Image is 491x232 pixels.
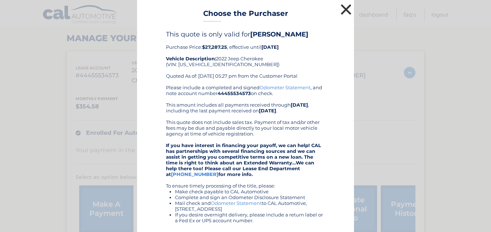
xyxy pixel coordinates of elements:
[211,200,262,206] a: Odometer Statement
[175,212,325,223] li: If you desire overnight delivery, please include a return label or a Fed Ex or UPS account number.
[171,171,218,177] a: [PHONE_NUMBER]
[259,108,276,113] b: [DATE]
[166,30,325,38] h4: This quote is only valid for
[175,194,325,200] li: Complete and sign an Odometer Disclosure Statement
[250,30,308,38] b: [PERSON_NAME]
[339,2,353,17] button: ×
[202,44,227,50] b: $27,287.25
[291,102,308,108] b: [DATE]
[166,30,325,85] div: Purchase Price: , effective until 2022 Jeep Cherokee (VIN: [US_VEHICLE_IDENTIFICATION_NUMBER]) Qu...
[166,56,216,61] strong: Vehicle Description:
[260,85,311,90] a: Odometer Statement
[203,9,288,22] h3: Choose the Purchaser
[175,200,325,212] li: Mail check and to CAL Automotive, [STREET_ADDRESS]
[261,44,279,50] b: [DATE]
[175,189,325,194] li: Make check payable to CAL Automotive
[218,90,251,96] b: 44455534573
[166,142,321,177] strong: If you have interest in financing your payoff, we can help! CAL has partnerships with several fin...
